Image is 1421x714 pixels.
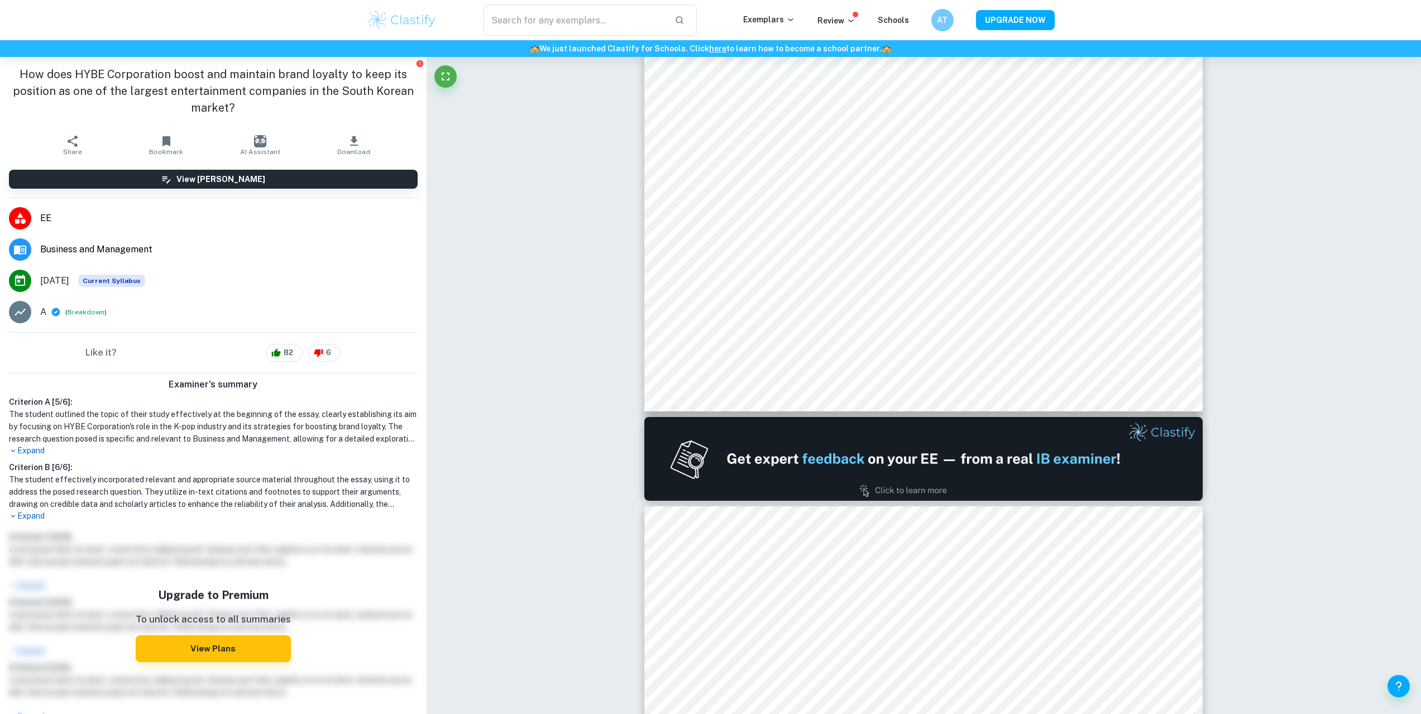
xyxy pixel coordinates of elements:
[337,148,370,156] span: Download
[530,44,539,53] span: 🏫
[416,59,424,68] button: Report issue
[320,347,337,358] span: 6
[63,148,82,156] span: Share
[2,42,1419,55] h6: We just launched Clastify for Schools. Click to learn how to become a school partner.
[40,274,69,287] span: [DATE]
[1387,675,1410,697] button: Help and Feedback
[176,173,265,185] h6: View [PERSON_NAME]
[9,66,418,116] h1: How does HYBE Corporation boost and maintain brand loyalty to keep its position as one of the lar...
[136,587,291,603] h5: Upgrade to Premium
[936,14,949,26] h6: AT
[9,510,418,522] p: Expand
[213,130,307,161] button: AI Assistant
[931,9,954,31] button: AT
[882,44,891,53] span: 🏫
[4,378,422,391] h6: Examiner's summary
[644,417,1203,501] img: Ad
[40,243,418,256] span: Business and Management
[9,473,418,510] h1: The student effectively incorporated relevant and appropriate source material throughout the essa...
[9,408,418,445] h1: The student outlined the topic of their study effectively at the beginning of the essay, clearly ...
[9,445,418,457] p: Expand
[9,461,418,473] h6: Criterion B [ 6 / 6 ]:
[277,347,299,358] span: 82
[85,346,117,360] h6: Like it?
[240,148,280,156] span: AI Assistant
[434,65,457,88] button: Fullscreen
[136,612,291,627] p: To unlock access to all summaries
[26,130,119,161] button: Share
[817,15,855,27] p: Review
[743,13,795,26] p: Exemplars
[119,130,213,161] button: Bookmark
[254,135,266,147] img: AI Assistant
[878,16,909,25] a: Schools
[149,148,183,156] span: Bookmark
[266,344,303,362] div: 82
[9,396,418,408] h6: Criterion A [ 5 / 6 ]:
[976,10,1055,30] button: UPGRADE NOW
[308,344,341,362] div: 6
[136,635,291,662] button: View Plans
[40,212,418,225] span: EE
[78,275,145,287] span: Current Syllabus
[68,307,104,317] button: Breakdown
[709,44,726,53] a: here
[40,305,46,319] p: A
[367,9,438,31] img: Clastify logo
[9,170,418,189] button: View [PERSON_NAME]
[307,130,401,161] button: Download
[65,307,107,318] span: ( )
[484,4,666,36] input: Search for any exemplars...
[78,275,145,287] div: This exemplar is based on the current syllabus. Feel free to refer to it for inspiration/ideas wh...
